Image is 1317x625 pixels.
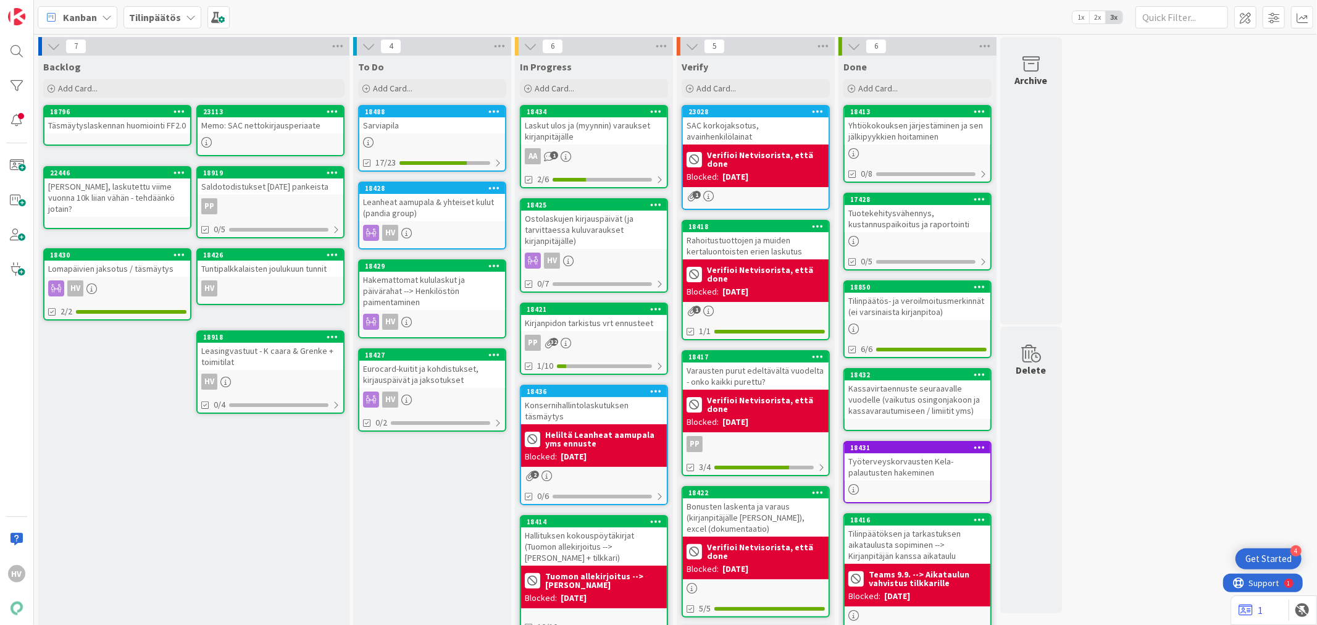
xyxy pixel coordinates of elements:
div: 18918 [203,333,343,342]
div: Hallituksen kokouspöytäkirjat (Tuomon allekirjoitus --> [PERSON_NAME] + tilkkari) [521,527,667,566]
span: 6 [866,39,887,54]
div: 18422Bonusten laskenta ja varaus (kirjanpitäjälle [PERSON_NAME]), excel (dokumentaatio) [683,487,829,537]
div: 22446 [50,169,190,177]
span: Add Card... [696,83,736,94]
div: 18416Tilinpäätöksen ja tarkastuksen aikataulusta sopiminen --> Kirjanpitäjän kanssa aikataulu [845,514,990,564]
div: 18421Kirjanpidon tarkistus vrt ennusteet [521,304,667,331]
div: 18429Hakemattomat kululaskut ja päivärahat --> Henkilöstön paimentaminen [359,261,505,310]
a: 18428Leanheat aamupala & yhteiset kulut (pandia group)HV [358,182,506,250]
div: 18429 [359,261,505,272]
div: SAC korkojaksotus, avainhenkilölainat [683,117,829,145]
div: 18417Varausten purut edeltävältä vuodelta - onko kaikki purettu? [683,351,829,390]
div: 18429 [365,262,505,271]
span: 4 [380,39,401,54]
div: PP [198,198,343,214]
div: 18850 [845,282,990,293]
div: 23113 [203,107,343,116]
div: Tilinpäätös- ja veroilmoitusmerkinnät (ei varsinaista kirjanpitoa) [845,293,990,320]
div: 23028 [688,107,829,116]
div: HV [44,280,190,296]
a: 18434Laskut ulos ja (myynnin) varaukset kirjanpitäjälleAA2/6 [520,105,668,188]
span: 2 [531,471,539,479]
a: 18436Konsernihallintolaskutuksen täsmäytysHeliltä Leanheat aamupala yms ennusteBlocked:[DATE]0/6 [520,385,668,505]
div: HV [8,565,25,582]
div: Työterveyskorvausten Kela-palautusten hakeminen [845,453,990,480]
div: 18918Leasingvastuut - K caara & Grenke + toimitilat [198,332,343,370]
div: HV [382,392,398,408]
div: 18488Sarviapila [359,106,505,133]
div: 18850 [850,283,990,292]
div: Get Started [1245,553,1292,565]
div: 18919 [198,167,343,178]
div: 18434 [527,107,667,116]
div: Laskut ulos ja (myynnin) varaukset kirjanpitäjälle [521,117,667,145]
a: 18417Varausten purut edeltävältä vuodelta - onko kaikki purettu?Verifioi Netvisorista, että doneB... [682,350,830,476]
a: 18796Täsmäytyslaskennan huomiointi FF2.0 [43,105,191,146]
div: 18422 [683,487,829,498]
a: 23028SAC korkojaksotus, avainhenkilölainatVerifioi Netvisorista, että doneBlocked:[DATE] [682,105,830,210]
span: 0/4 [214,398,225,411]
div: 23028 [683,106,829,117]
div: 18414 [521,516,667,527]
div: Open Get Started checklist, remaining modules: 4 [1235,548,1302,569]
div: HV [359,225,505,241]
div: Tuotekehitysvähennys, kustannuspaikoitus ja raportointi [845,205,990,232]
span: 7 [65,39,86,54]
div: PP [201,198,217,214]
span: 6/6 [861,343,872,356]
div: Delete [1016,363,1047,377]
div: 18434 [521,106,667,117]
a: 18430Lomapäivien jaksotus / täsmäytysHV2/2 [43,248,191,321]
span: 1 [693,191,701,199]
div: Blocked: [848,590,880,603]
a: 18429Hakemattomat kululaskut ja päivärahat --> Henkilöstön paimentaminenHV [358,259,506,338]
a: 18426Tuntipalkkalaisten joulukuun tunnitHV [196,248,345,305]
div: 18414 [527,518,667,526]
div: Sarviapila [359,117,505,133]
img: avatar [8,600,25,617]
div: 18413 [845,106,990,117]
div: Blocked: [687,285,719,298]
a: 18919Saldotodistukset [DATE] pankeistaPP0/5 [196,166,345,238]
div: 18428 [365,184,505,193]
span: 3/4 [699,461,711,474]
span: Verify [682,61,708,73]
div: 18416 [850,516,990,524]
div: PP [525,335,541,351]
span: 2/2 [61,305,72,318]
span: 1/1 [699,325,711,338]
div: 22446[PERSON_NAME], laskutettu viime vuonna 10k liian vähän - tehdäänkö jotain? [44,167,190,217]
a: 18850Tilinpäätös- ja veroilmoitusmerkinnät (ei varsinaista kirjanpitoa)6/6 [843,280,992,358]
div: Konsernihallintolaskutuksen täsmäytys [521,397,667,424]
div: 4 [1290,545,1302,556]
input: Quick Filter... [1135,6,1228,28]
a: 1 [1239,603,1263,618]
div: [DATE] [561,592,587,605]
div: Ostolaskujen kirjauspäivät (ja tarvittaessa kuluvaraukset kirjanpitäjälle) [521,211,667,249]
div: 18431Työterveyskorvausten Kela-palautusten hakeminen [845,442,990,480]
span: Done [843,61,867,73]
a: 18421Kirjanpidon tarkistus vrt ennusteetPP1/10 [520,303,668,375]
div: HV [382,314,398,330]
div: [DATE] [561,450,587,463]
div: 18425 [527,201,667,209]
a: 18418Rahoitustuottojen ja muiden kertaluontoisten erien laskutusVerifioi Netvisorista, että doneB... [682,220,830,340]
div: 23028SAC korkojaksotus, avainhenkilölainat [683,106,829,145]
span: 2/6 [537,173,549,186]
div: 18918 [198,332,343,343]
span: 0/8 [861,167,872,180]
div: HV [382,225,398,241]
div: 18919 [203,169,343,177]
div: 18428Leanheat aamupala & yhteiset kulut (pandia group) [359,183,505,221]
div: Kirjanpidon tarkistus vrt ennusteet [521,315,667,331]
div: HV [67,280,83,296]
div: 1 [64,5,67,15]
b: Verifioi Netvisorista, että done [707,266,825,283]
div: 18427 [359,350,505,361]
div: 22446 [44,167,190,178]
div: 18421 [521,304,667,315]
div: 18418 [688,222,829,231]
div: Leasingvastuut - K caara & Grenke + toimitilat [198,343,343,370]
div: 18413 [850,107,990,116]
span: 1 [550,151,558,159]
